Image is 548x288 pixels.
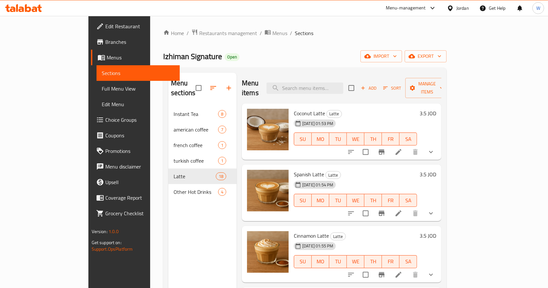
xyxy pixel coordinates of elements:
[105,131,175,139] span: Coupons
[260,29,262,37] li: /
[247,231,289,273] img: Cinnamon Latte
[408,267,423,282] button: delete
[225,53,240,61] div: Open
[97,81,180,96] a: Full Menu View
[168,106,237,122] div: Instant Tea8
[382,132,399,145] button: FR
[97,96,180,112] a: Edit Menu
[218,126,226,133] div: items
[174,157,218,165] span: turkish coffee
[386,4,426,12] div: Menu-management
[218,158,226,164] span: 1
[312,132,329,145] button: MO
[456,5,469,12] div: Jordan
[265,29,287,37] a: Menus
[91,174,180,190] a: Upsell
[290,29,292,37] li: /
[168,104,237,202] nav: Menu sections
[420,231,436,240] h6: 3.5 JOD
[395,271,402,279] a: Edit menu item
[347,194,364,207] button: WE
[267,82,343,94] input: search
[349,257,362,266] span: WE
[216,172,226,180] div: items
[102,69,175,77] span: Sections
[364,132,382,145] button: TH
[399,255,417,268] button: SA
[399,132,417,145] button: SA
[411,80,444,96] span: Manage items
[364,255,382,268] button: TH
[247,109,289,150] img: Coconut Latte
[300,120,336,127] span: [DATE] 01:53 PM
[385,257,397,266] span: FR
[385,196,397,205] span: FR
[171,78,196,98] h2: Menu sections
[300,182,336,188] span: [DATE] 01:54 PM
[297,257,309,266] span: SU
[374,144,389,160] button: Branch-specific-item
[420,170,436,179] h6: 3.5 JOD
[294,255,312,268] button: SU
[91,34,180,50] a: Branches
[399,194,417,207] button: SA
[360,84,377,92] span: Add
[174,110,218,118] span: Instant Tea
[312,194,329,207] button: MO
[218,111,226,117] span: 8
[423,206,439,221] button: show more
[300,243,336,249] span: [DATE] 01:55 PM
[105,147,175,155] span: Promotions
[105,163,175,170] span: Menu disclaimer
[242,78,259,98] h2: Menu items
[297,196,309,205] span: SU
[218,110,226,118] div: items
[187,29,189,37] li: /
[91,159,180,174] a: Menu disclaimer
[218,189,226,195] span: 4
[359,268,372,282] span: Select to update
[91,19,180,34] a: Edit Restaurant
[192,81,205,95] span: Select all sections
[427,148,435,156] svg: Show Choices
[174,188,218,196] span: Other Hot Drinks
[168,153,237,169] div: turkish coffee1
[294,108,325,118] span: Coconut Latte
[420,109,436,118] h6: 3.5 JOD
[360,50,402,62] button: import
[408,144,423,160] button: delete
[168,122,237,137] div: american coffee7
[191,29,257,37] a: Restaurants management
[395,209,402,217] a: Edit menu item
[218,141,226,149] div: items
[326,110,342,118] div: Latte
[247,170,289,211] img: Spanish Latte
[330,232,346,240] div: Latte
[105,194,175,202] span: Coverage Report
[329,194,347,207] button: TU
[294,231,329,241] span: Cinnamon Latte
[218,157,226,165] div: items
[221,80,237,96] button: Add section
[218,188,226,196] div: items
[314,134,327,144] span: MO
[366,52,397,60] span: import
[105,178,175,186] span: Upsell
[395,148,402,156] a: Edit menu item
[92,245,133,253] a: Support.OpsPlatform
[294,194,312,207] button: SU
[218,142,226,148] span: 1
[347,255,364,268] button: WE
[205,80,221,96] span: Sort sections
[343,206,359,221] button: sort-choices
[343,144,359,160] button: sort-choices
[297,134,309,144] span: SU
[272,29,287,37] span: Menus
[295,29,313,37] span: Sections
[423,144,439,160] button: show more
[329,255,347,268] button: TU
[174,141,218,149] div: french coffee
[331,233,346,240] span: Latte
